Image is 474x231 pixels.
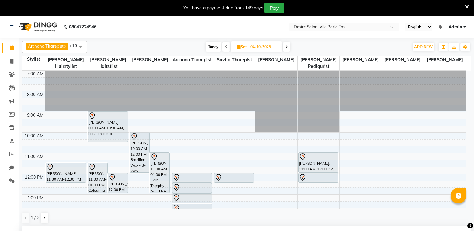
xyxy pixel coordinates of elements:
[299,153,338,172] div: [PERSON_NAME], 11:00 AM-12:00 PM, Clean-up - Glow Clean-up
[130,132,149,172] div: [PERSON_NAME], 10:00 AM-12:00 PM, Brazilian Wax - B-Wax
[171,56,213,64] span: Archana Tharepist
[424,56,466,64] span: [PERSON_NAME]
[340,56,381,64] span: [PERSON_NAME]
[414,44,433,49] span: ADD NEW
[214,173,254,182] div: [PERSON_NAME], 12:00 PM-12:30 PM, Waxing - Full Hands
[23,133,45,139] div: 10:00 AM
[46,163,86,182] div: [PERSON_NAME], 11:30 AM-12:30 PM, Colouring - Crown Root Touch-up
[28,44,64,49] span: Archana Tharepist
[16,18,59,36] img: logo
[26,112,45,119] div: 9:00 AM
[236,44,248,49] span: Sat
[448,24,462,30] span: Admin
[172,204,212,213] div: [PERSON_NAME], 01:30 PM-02:00 PM, Hair Service - Hair wash
[31,214,39,221] span: 1 / 2
[213,56,255,64] span: savita Tharepist
[150,153,169,193] div: [PERSON_NAME], 11:00 AM-01:00 PM, Hair Therphy - Adv. Hair Treatment
[108,173,128,193] div: [PERSON_NAME], 12:00 PM-01:00 PM, Hair Service - Hair Wash with Blowdry
[26,91,45,98] div: 8:00 AM
[172,183,212,193] div: [PERSON_NAME], 12:30 PM-01:00 PM, Brazilian Wax - U-Arm
[129,56,171,64] span: [PERSON_NAME]
[183,5,263,11] div: You have a payment due from 149 days
[206,42,221,52] span: Today
[298,56,339,70] span: [PERSON_NAME] Pediqurist
[172,194,212,203] div: [PERSON_NAME], 01:00 PM-01:30 PM, Threading - Eyebrow
[64,44,66,49] a: x
[26,71,45,77] div: 7:00 AM
[172,173,212,182] div: [PERSON_NAME], 12:00 PM-12:30 PM, Brazilian Wax - Full Hands
[264,3,284,13] button: Pay
[299,173,338,182] div: [PERSON_NAME], 12:00 PM-12:30 PM, Brazilian Wax - Full Hands
[70,43,82,48] span: +10
[88,163,107,193] div: [PERSON_NAME], 11:30 AM-01:00 PM, Colouring - Root Touch-up
[45,56,87,70] span: [PERSON_NAME] Hairstylist
[87,56,129,70] span: [PERSON_NAME] Hairstlist
[23,153,45,160] div: 11:00 AM
[382,56,424,64] span: [PERSON_NAME]
[26,195,45,201] div: 1:00 PM
[22,56,45,63] div: Stylist
[255,56,297,64] span: [PERSON_NAME]
[413,43,434,51] button: ADD NEW
[69,18,96,36] b: 08047224946
[248,42,280,52] input: 2025-10-04
[88,112,128,142] div: [PERSON_NAME], 09:00 AM-10:30 AM, basic makeup
[23,174,45,181] div: 12:00 PM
